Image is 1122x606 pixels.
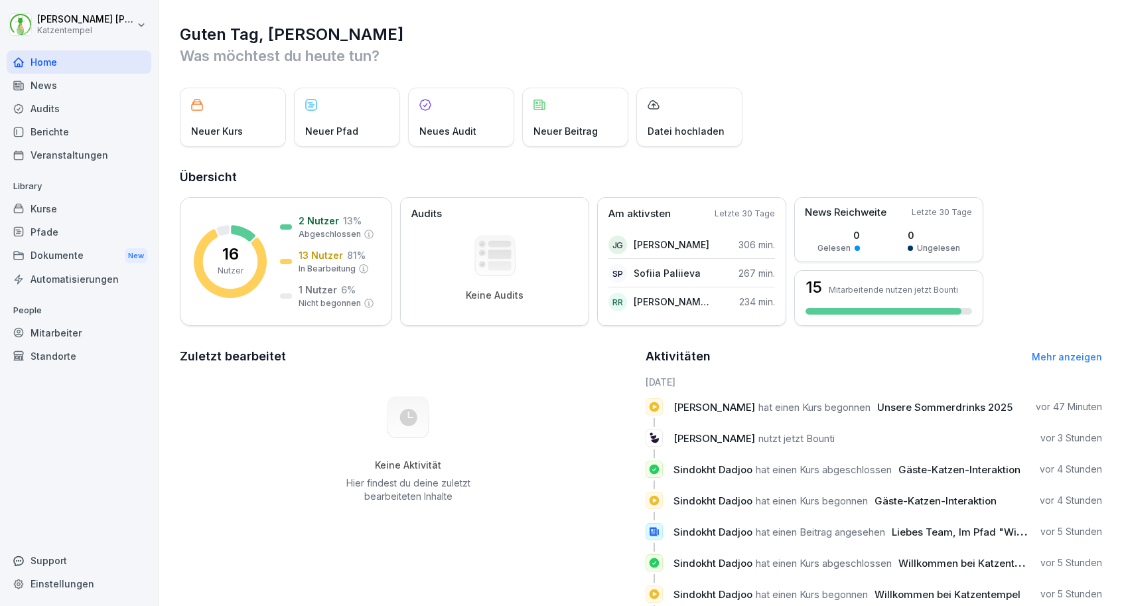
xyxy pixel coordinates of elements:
[7,572,151,595] a: Einstellungen
[419,124,476,138] p: Neues Audit
[7,267,151,291] a: Automatisierungen
[7,176,151,197] p: Library
[608,264,627,283] div: SP
[7,197,151,220] a: Kurse
[673,494,752,507] span: Sindokht Dadjoo
[875,494,997,507] span: Gäste-Katzen-Interaktion
[218,265,244,277] p: Nutzer
[466,289,524,301] p: Keine Audits
[912,206,972,218] p: Letzte 30 Tage
[7,321,151,344] a: Mitarbeiter
[7,74,151,97] a: News
[758,432,835,445] span: nutzt jetzt Bounti
[673,401,755,414] span: [PERSON_NAME]
[299,214,339,228] p: 2 Nutzer
[738,238,775,252] p: 306 min.
[877,401,1013,414] span: Unsere Sommerdrinks 2025
[608,206,671,222] p: Am aktivsten
[1040,494,1102,507] p: vor 4 Stunden
[341,283,356,297] p: 6 %
[756,494,868,507] span: hat einen Kurs begonnen
[7,220,151,244] a: Pfade
[347,248,366,262] p: 81 %
[715,208,775,220] p: Letzte 30 Tage
[1040,525,1102,538] p: vor 5 Stunden
[817,228,860,242] p: 0
[673,588,752,601] span: Sindokht Dadjoo
[1032,351,1102,362] a: Mehr anzeigen
[756,463,892,476] span: hat einen Kurs abgeschlossen
[1040,556,1102,569] p: vor 5 Stunden
[37,26,134,35] p: Katzentempel
[7,97,151,120] a: Audits
[180,168,1102,187] h2: Übersicht
[180,347,636,366] h2: Zuletzt bearbeitet
[646,347,711,366] h2: Aktivitäten
[673,432,755,445] span: [PERSON_NAME]
[805,205,886,220] p: News Reichweite
[299,228,361,240] p: Abgeschlossen
[673,526,752,538] span: Sindokht Dadjoo
[299,297,361,309] p: Nicht begonnen
[37,14,134,25] p: [PERSON_NAME] [PERSON_NAME]
[1036,400,1102,414] p: vor 47 Minuten
[7,300,151,321] p: People
[7,244,151,268] div: Dokumente
[7,244,151,268] a: DokumenteNew
[7,344,151,368] a: Standorte
[608,293,627,311] div: RR
[305,124,358,138] p: Neuer Pfad
[756,588,868,601] span: hat einen Kurs begonnen
[341,459,475,471] h5: Keine Aktivität
[1040,587,1102,601] p: vor 5 Stunden
[533,124,598,138] p: Neuer Beitrag
[222,246,239,262] p: 16
[634,238,709,252] p: [PERSON_NAME]
[7,143,151,167] a: Veranstaltungen
[634,295,710,309] p: [PERSON_NAME] Rawal
[898,557,1044,569] span: Willkommen bei Katzentempel
[299,248,343,262] p: 13 Nutzer
[180,45,1102,66] p: Was möchtest du heute tun?
[180,24,1102,45] h1: Guten Tag, [PERSON_NAME]
[673,463,752,476] span: Sindokht Dadjoo
[806,279,822,295] h3: 15
[1040,431,1102,445] p: vor 3 Stunden
[898,463,1020,476] span: Gäste-Katzen-Interaktion
[299,283,337,297] p: 1 Nutzer
[1040,463,1102,476] p: vor 4 Stunden
[739,295,775,309] p: 234 min.
[756,557,892,569] span: hat einen Kurs abgeschlossen
[125,248,147,264] div: New
[343,214,362,228] p: 13 %
[875,588,1020,601] span: Willkommen bei Katzentempel
[908,228,960,242] p: 0
[829,285,958,295] p: Mitarbeitende nutzen jetzt Bounti
[646,375,1102,389] h6: [DATE]
[7,120,151,143] a: Berichte
[917,242,960,254] p: Ungelesen
[411,206,442,222] p: Audits
[673,557,752,569] span: Sindokht Dadjoo
[648,124,725,138] p: Datei hochladen
[634,266,701,280] p: Sofiia Paliieva
[608,236,627,254] div: JG
[7,549,151,572] div: Support
[738,266,775,280] p: 267 min.
[191,124,243,138] p: Neuer Kurs
[817,242,851,254] p: Gelesen
[341,477,475,503] p: Hier findest du deine zuletzt bearbeiteten Inhalte
[299,263,356,275] p: In Bearbeitung
[758,401,871,414] span: hat einen Kurs begonnen
[7,50,151,74] a: Home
